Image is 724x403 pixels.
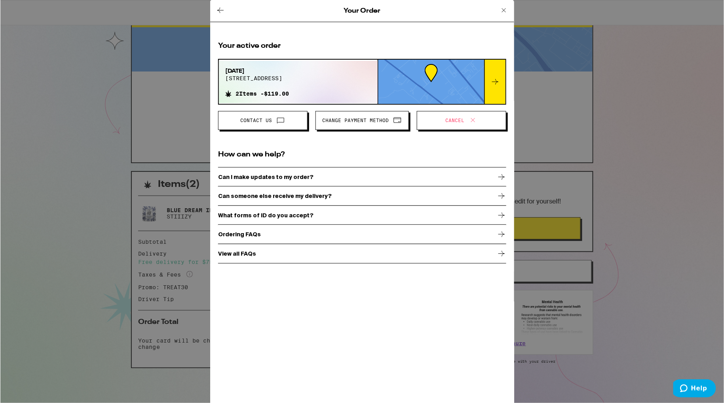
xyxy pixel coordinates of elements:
[218,231,260,237] p: Ordering FAQs
[218,150,506,160] h2: How can we help?
[673,379,716,399] iframe: Opens a widget where you can find more information
[218,244,506,264] a: View all FAQs
[218,187,506,206] a: Can someone else receive my delivery?
[445,118,464,123] span: Cancel
[218,225,506,245] a: Ordering FAQs
[218,174,313,180] p: Can I make updates to my order?
[218,206,506,225] a: What forms of ID do you accept?
[315,111,409,130] button: Change Payment Method
[218,250,256,257] p: View all FAQs
[218,193,331,199] p: Can someone else receive my delivery?
[218,111,307,130] button: Contact Us
[225,75,289,81] span: [STREET_ADDRESS]
[240,118,272,123] span: Contact Us
[218,41,506,51] h2: Your active order
[218,168,506,187] a: Can I make updates to my order?
[416,111,506,130] button: Cancel
[322,118,388,123] span: Change Payment Method
[235,90,289,97] span: 2 Items - $119.00
[218,212,313,218] p: What forms of ID do you accept?
[225,67,289,75] span: [DATE]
